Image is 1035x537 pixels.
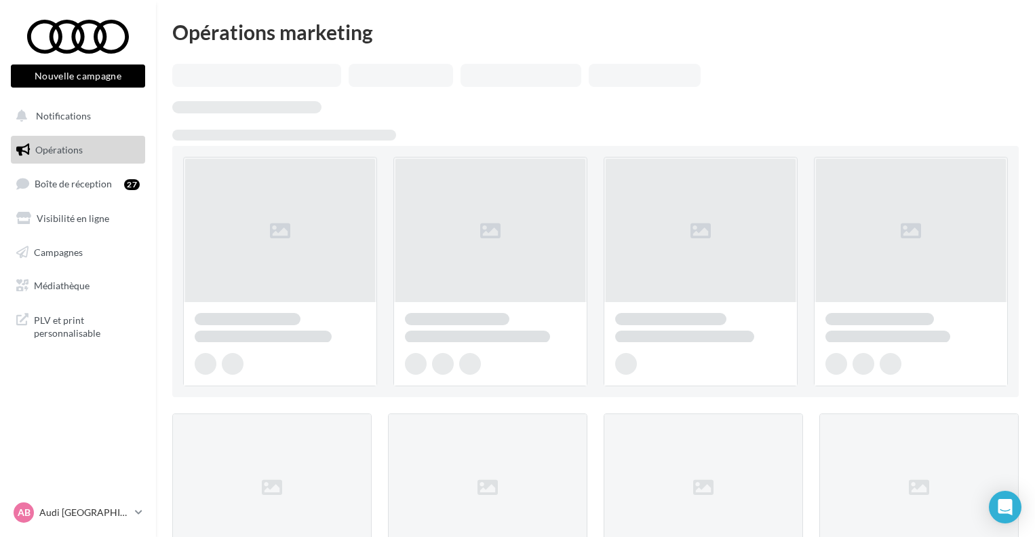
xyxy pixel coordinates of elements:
div: Opérations marketing [172,22,1019,42]
a: Médiathèque [8,272,148,300]
a: Visibilité en ligne [8,204,148,233]
span: Médiathèque [34,280,90,291]
a: Campagnes [8,238,148,267]
span: PLV et print personnalisable [34,311,140,340]
a: PLV et print personnalisable [8,305,148,346]
span: Boîte de réception [35,178,112,189]
span: Opérations [35,144,83,155]
span: Campagnes [34,246,83,257]
a: Opérations [8,136,148,164]
div: Open Intercom Messenger [989,491,1021,523]
a: AB Audi [GEOGRAPHIC_DATA] [11,500,145,525]
button: Notifications [8,102,142,130]
span: AB [18,506,31,519]
button: Nouvelle campagne [11,64,145,88]
div: 27 [124,179,140,190]
a: Boîte de réception27 [8,169,148,198]
span: Notifications [36,110,91,122]
span: Visibilité en ligne [37,212,109,224]
p: Audi [GEOGRAPHIC_DATA] [39,506,130,519]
